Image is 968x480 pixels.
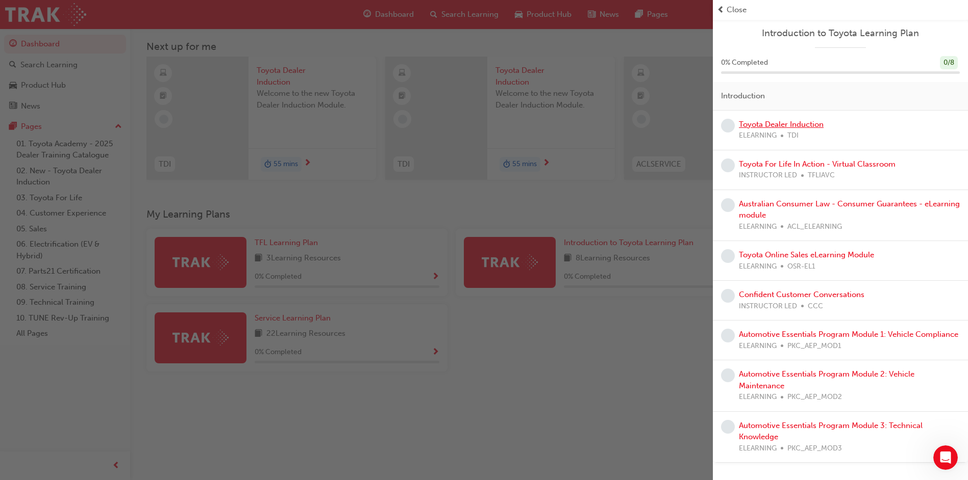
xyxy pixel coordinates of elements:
span: ELEARNING [739,221,777,233]
iframe: Intercom live chat [933,445,958,470]
span: Close [727,4,747,16]
a: Automotive Essentials Program Module 2: Vehicle Maintenance [739,369,914,390]
span: learningRecordVerb_NONE-icon [721,119,735,132]
span: OSR-EL1 [787,261,815,273]
a: Australian Consumer Law - Consumer Guarantees - eLearning module [739,199,960,220]
span: learningRecordVerb_NONE-icon [721,420,735,434]
span: ELEARNING [739,340,777,352]
span: INSTRUCTOR LED [739,301,797,312]
a: Introduction to Toyota Learning Plan [721,28,960,39]
span: PKC_AEP_MOD2 [787,391,842,403]
a: Automotive Essentials Program Module 3: Technical Knowledge [739,421,923,442]
span: INSTRUCTOR LED [739,170,797,181]
span: ELEARNING [739,443,777,455]
span: prev-icon [717,4,725,16]
span: TFLIAVC [808,170,835,181]
div: 0 / 8 [940,56,958,70]
span: ELEARNING [739,261,777,273]
a: Confident Customer Conversations [739,290,864,299]
span: ELEARNING [739,130,777,142]
span: ACL_ELEARNING [787,221,842,233]
span: learningRecordVerb_NONE-icon [721,158,735,172]
span: learningRecordVerb_NONE-icon [721,368,735,382]
span: ELEARNING [739,391,777,403]
span: learningRecordVerb_NONE-icon [721,198,735,212]
a: Toyota For Life In Action - Virtual Classroom [739,159,896,169]
span: TDI [787,130,799,142]
span: PKC_AEP_MOD1 [787,340,841,352]
span: CCC [808,301,823,312]
span: learningRecordVerb_NONE-icon [721,289,735,303]
span: learningRecordVerb_NONE-icon [721,249,735,263]
a: Toyota Dealer Induction [739,120,824,129]
a: Automotive Essentials Program Module 1: Vehicle Compliance [739,330,958,339]
span: PKC_AEP_MOD3 [787,443,842,455]
a: Toyota Online Sales eLearning Module [739,250,874,259]
button: prev-iconClose [717,4,964,16]
span: learningRecordVerb_NONE-icon [721,329,735,342]
span: Introduction [721,90,765,102]
span: 0 % Completed [721,57,768,69]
